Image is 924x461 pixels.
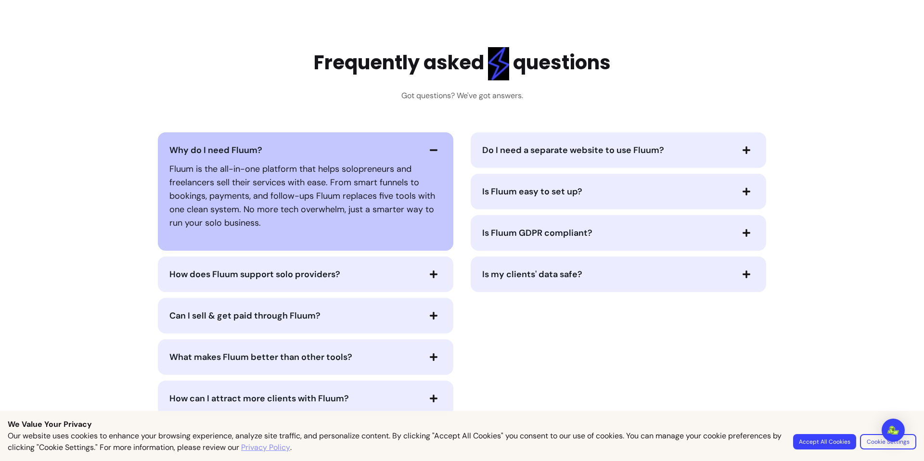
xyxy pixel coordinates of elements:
button: Do I need a separate website to use Fluum? [482,142,755,158]
button: Is Fluum GDPR compliant? [482,225,755,241]
p: Fluum is the all-in-one platform that helps solopreneurs and freelancers sell their services with... [169,162,442,230]
a: Privacy Policy [241,442,290,453]
img: flashlight Blue [488,47,509,80]
span: Is Fluum GDPR compliant? [482,227,592,239]
div: Open Intercom Messenger [882,419,905,442]
span: Is my clients' data safe? [482,269,582,280]
button: Why do I need Fluum? [169,142,442,158]
button: Cookie Settings [860,434,916,449]
button: How can I attract more clients with Fluum? [169,390,442,407]
div: Why do I need Fluum? [169,158,442,233]
span: How does Fluum support solo providers? [169,269,340,280]
span: Why do I need Fluum? [169,144,262,156]
p: We Value Your Privacy [8,419,916,430]
button: What makes Fluum better than other tools? [169,349,442,365]
span: How can I attract more clients with Fluum? [169,393,349,404]
span: Is Fluum easy to set up? [482,186,582,197]
h2: Frequently asked questions [314,47,611,80]
button: Is my clients' data safe? [482,266,755,282]
p: Our website uses cookies to enhance your browsing experience, analyze site traffic, and personali... [8,430,782,453]
h3: Got questions? We've got answers. [401,90,523,102]
span: What makes Fluum better than other tools? [169,351,352,363]
span: Do I need a separate website to use Fluum? [482,144,664,156]
button: Is Fluum easy to set up? [482,183,755,200]
button: How does Fluum support solo providers? [169,266,442,282]
span: Can I sell & get paid through Fluum? [169,310,321,321]
button: Accept All Cookies [793,434,856,449]
button: Can I sell & get paid through Fluum? [169,307,442,324]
